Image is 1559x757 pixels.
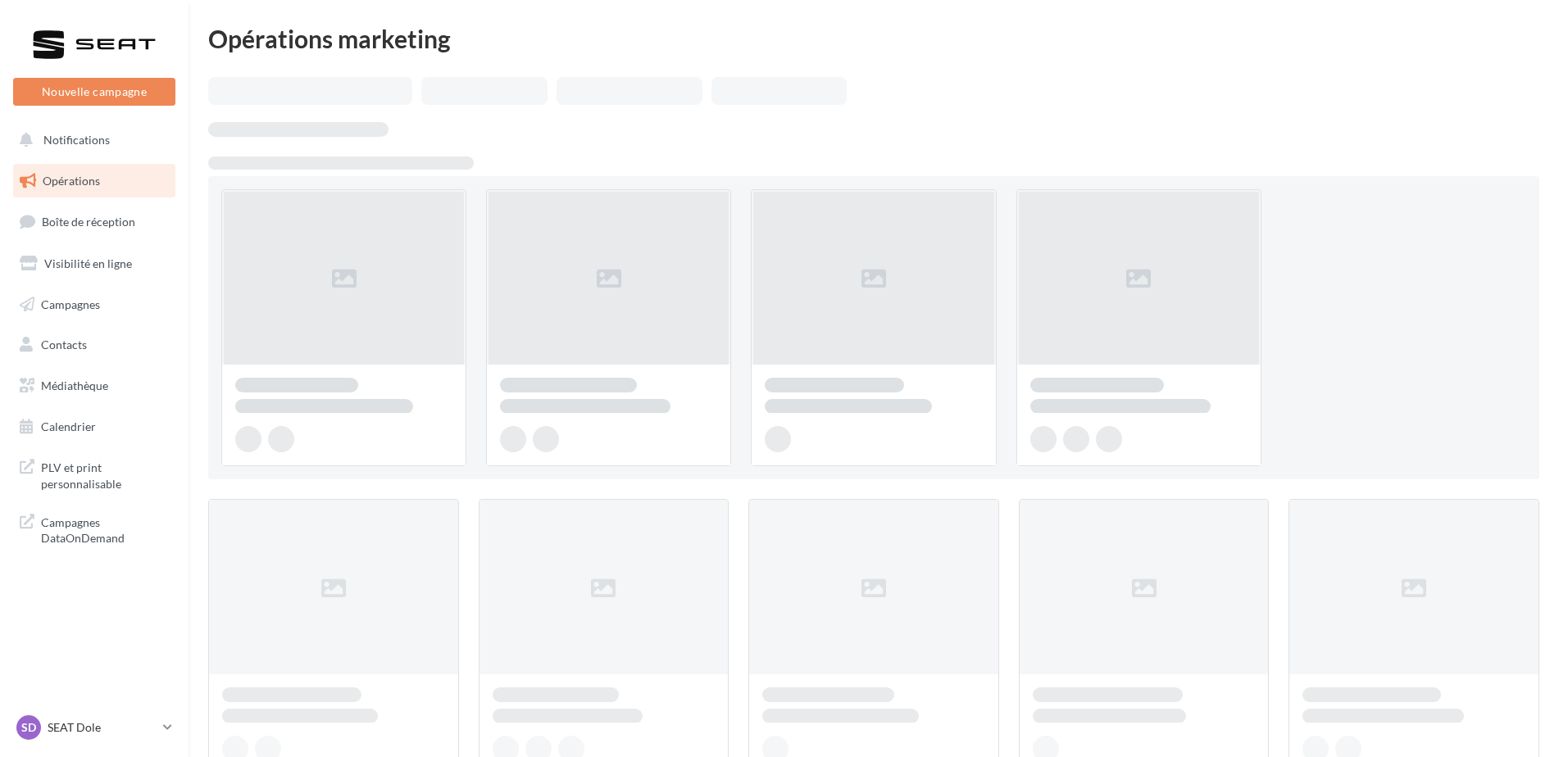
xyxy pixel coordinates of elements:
a: SD SEAT Dole [13,712,175,743]
span: Calendrier [41,419,96,433]
span: Contacts [41,338,87,351]
button: Notifications [10,123,172,157]
a: Campagnes [10,288,179,322]
a: Visibilité en ligne [10,247,179,281]
span: Visibilité en ligne [44,256,132,270]
span: SD [21,719,36,736]
a: Campagnes DataOnDemand [10,505,179,553]
a: Opérations [10,164,179,198]
a: Calendrier [10,410,179,444]
a: Contacts [10,328,179,362]
a: PLV et print personnalisable [10,450,179,498]
span: Opérations [43,174,100,188]
span: Médiathèque [41,378,108,392]
span: PLV et print personnalisable [41,456,169,492]
button: Nouvelle campagne [13,78,175,106]
span: Campagnes DataOnDemand [41,511,169,546]
a: Médiathèque [10,369,179,403]
p: SEAT Dole [48,719,157,736]
a: Boîte de réception [10,204,179,239]
span: Notifications [43,133,110,147]
span: Campagnes [41,297,100,311]
span: Boîte de réception [42,215,135,229]
div: Opérations marketing [208,26,1539,51]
